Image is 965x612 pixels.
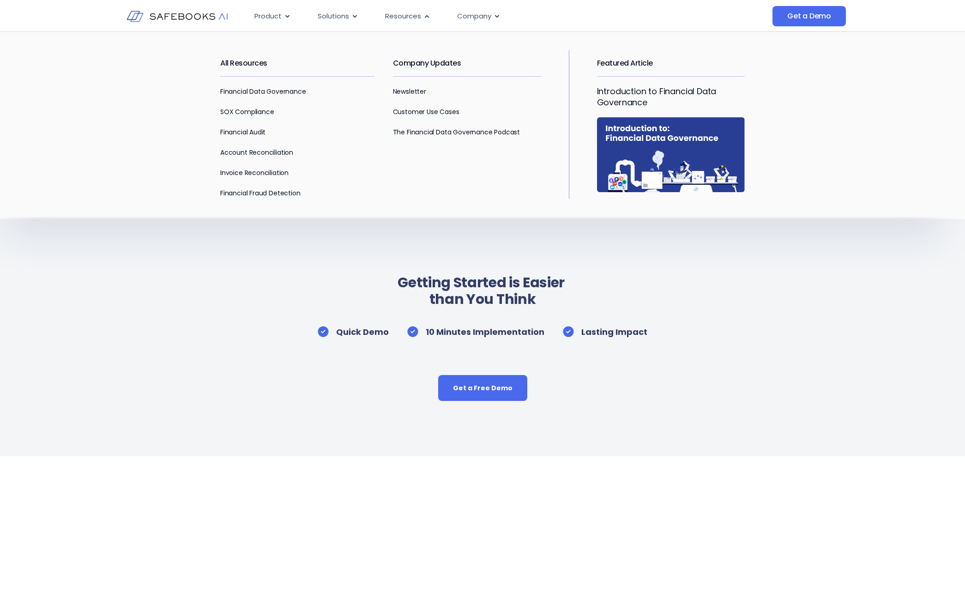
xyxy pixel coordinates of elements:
div: Menu Toggle [247,7,680,25]
p: 10 Minutes Implementation [426,326,544,338]
a: All Resources [220,58,267,68]
span: Get a Demo [787,12,831,21]
a: The Financial Data Governance Podcast [393,127,520,137]
span: Resources [385,11,421,22]
a: Invoice Reconciliation [220,168,289,177]
a: Get a Free Demo [438,375,527,401]
span: Product [254,11,282,22]
p: Lasting Impact [581,326,647,338]
p: Quick Demo [336,326,389,338]
a: Newsletter [393,87,426,96]
nav: Menu [247,7,680,25]
h2: Company Updates [393,50,541,76]
span: Solutions [318,11,349,22]
a: Get a Demo [772,6,846,26]
h2: Featured Article [597,50,745,76]
a: Account Reconciliation [220,148,293,157]
a: Financial Data Governance [220,87,306,96]
a: Financial Fraud Detection [220,188,301,198]
a: Customer Use Cases [393,107,459,116]
span: Company [457,11,491,22]
h6: Getting Started is Easier than You Think [398,274,567,308]
a: Financial Audit [220,127,265,137]
a: Introduction to Financial Data Governance [597,85,717,108]
a: SOX Compliance [220,107,274,116]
